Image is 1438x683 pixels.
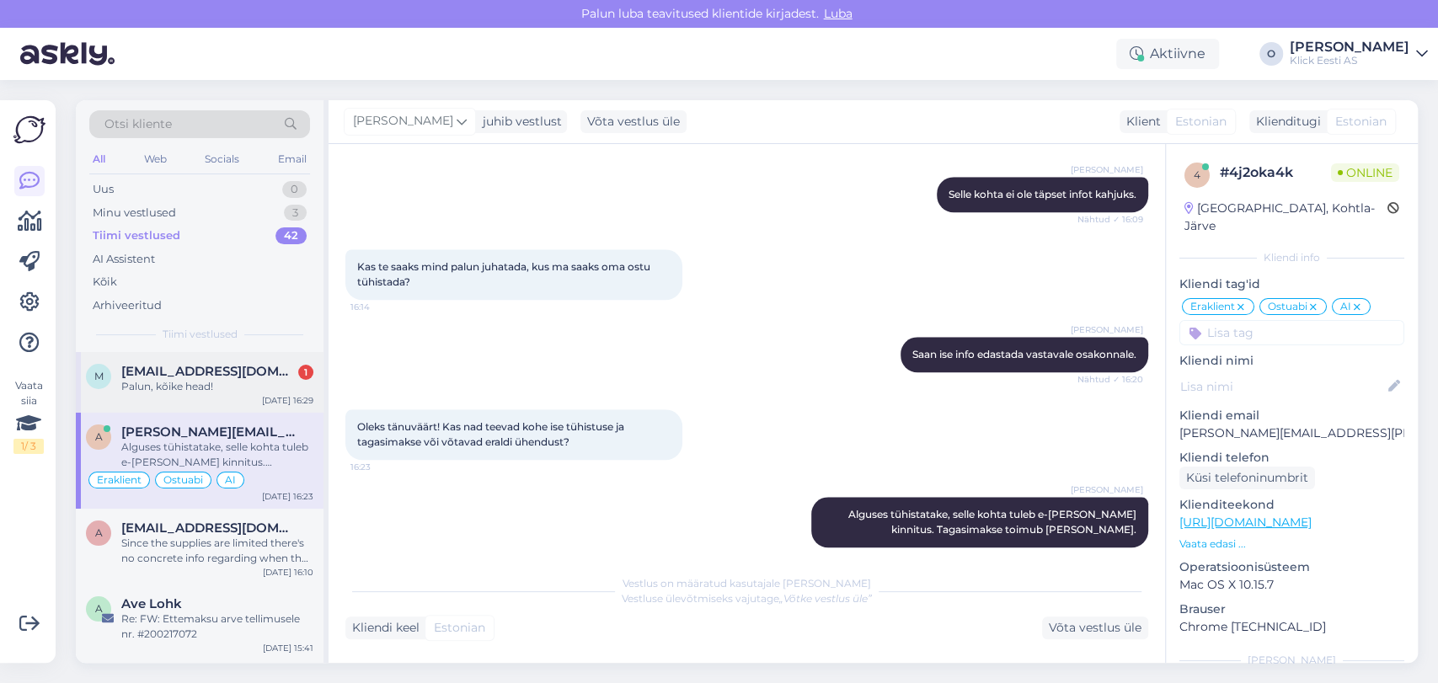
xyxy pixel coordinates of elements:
span: Estonian [1335,113,1387,131]
span: [PERSON_NAME] [1071,323,1143,336]
div: 1 [298,365,313,380]
div: Klick Eesti AS [1290,54,1409,67]
div: 3 [284,205,307,221]
div: Email [275,148,310,170]
p: Kliendi tag'id [1179,275,1404,293]
span: a [95,430,103,443]
span: A [95,602,103,615]
span: anton.bednarzh@gmail.com [121,520,297,536]
div: Vaata siia [13,378,44,454]
span: arne.stern@hotmail.com [121,424,297,440]
div: [GEOGRAPHIC_DATA], Kohtla-Järve [1184,200,1387,235]
div: juhib vestlust [476,113,562,131]
div: Võta vestlus üle [1042,616,1148,639]
div: 42 [275,227,307,244]
img: Askly Logo [13,114,45,146]
span: Nähtud ✓ 16:09 [1077,213,1143,226]
span: Luba [819,6,858,21]
span: [PERSON_NAME] [1071,163,1143,176]
a: [PERSON_NAME]Klick Eesti AS [1290,40,1428,67]
p: [PERSON_NAME][EMAIL_ADDRESS][PERSON_NAME][DOMAIN_NAME] [1179,424,1404,442]
div: # 4j2oka4k [1220,163,1331,183]
div: AI Assistent [93,251,155,268]
div: [DATE] 16:29 [262,394,313,407]
span: AI [1340,301,1351,312]
div: Tiimi vestlused [93,227,180,244]
span: Vestlus on määratud kasutajale [PERSON_NAME] [623,577,871,590]
span: Otsi kliente [104,115,172,133]
input: Lisa nimi [1180,377,1385,396]
span: AI [225,475,236,485]
div: Võta vestlus üle [580,110,687,133]
span: merikana4@gmail.com [121,364,297,379]
span: Eraklient [1190,301,1235,312]
i: „Võtke vestlus üle” [779,592,872,605]
div: Klienditugi [1249,113,1321,131]
span: a [95,526,103,539]
a: [URL][DOMAIN_NAME] [1179,515,1312,530]
div: 1 / 3 [13,439,44,454]
p: Kliendi email [1179,407,1404,424]
div: Web [141,148,170,170]
div: Palun, kõike head! [121,379,313,394]
span: [PERSON_NAME] [1071,483,1143,496]
div: Aktiivne [1116,39,1219,69]
span: Tiimi vestlused [163,327,238,342]
span: Ostuabi [163,475,203,485]
span: 16:33 [1080,548,1143,561]
span: 16:23 [350,461,414,473]
div: Kliendi info [1179,250,1404,265]
span: Saan ise info edastada vastavale osakonnale. [912,348,1136,360]
p: Chrome [TECHNICAL_ID] [1179,618,1404,636]
span: Selle kohta ei ole täpset infot kahjuks. [949,188,1136,200]
p: Kliendi telefon [1179,449,1404,467]
div: [DATE] 15:41 [263,642,313,654]
span: Eraklient [97,475,142,485]
div: Alguses tühistatake, selle kohta tuleb e-[PERSON_NAME] kinnitus. Tagasimakse toimub [PERSON_NAME]. [121,440,313,470]
p: Vaata edasi ... [1179,536,1404,552]
div: Uus [93,181,114,198]
div: All [89,148,109,170]
div: [PERSON_NAME] [1290,40,1409,54]
div: Arhiveeritud [93,297,162,314]
div: Re: FW: Ettemaksu arve tellimusele nr. #200217072 [121,611,313,642]
p: Kliendi nimi [1179,352,1404,370]
p: Operatsioonisüsteem [1179,558,1404,576]
span: Estonian [434,619,485,637]
span: Ostuabi [1268,301,1307,312]
div: Since the supplies are limited there's no concrete info regarding when the order will be filled. [121,536,313,566]
span: Estonian [1175,113,1227,131]
div: [DATE] 16:23 [262,490,313,503]
div: Kliendi keel [345,619,420,637]
span: [PERSON_NAME] [353,112,453,131]
div: Socials [201,148,243,170]
span: Online [1331,163,1399,182]
p: Brauser [1179,600,1404,618]
p: Mac OS X 10.15.7 [1179,576,1404,594]
div: Küsi telefoninumbrit [1179,467,1315,489]
p: Klienditeekond [1179,496,1404,514]
span: Vestluse ülevõtmiseks vajutage [622,592,872,605]
span: Nähtud ✓ 16:20 [1077,373,1143,386]
span: Alguses tühistatake, selle kohta tuleb e-[PERSON_NAME] kinnitus. Tagasimakse toimub [PERSON_NAME]. [848,508,1139,536]
div: Kõik [93,274,117,291]
div: [DATE] 16:10 [263,566,313,579]
span: Kas te saaks mind palun juhatada, kus ma saaks oma ostu tühistada? [357,260,653,288]
div: Klient [1120,113,1161,131]
input: Lisa tag [1179,320,1404,345]
span: m [94,370,104,382]
div: Minu vestlused [93,205,176,221]
div: [PERSON_NAME] [1179,653,1404,668]
span: Ave Lohk [121,596,182,611]
div: O [1259,42,1283,66]
span: 4 [1194,168,1200,181]
span: 16:14 [350,301,414,313]
div: 0 [282,181,307,198]
span: Oleks tänuväärt! Kas nad teevad kohe ise tühistuse ja tagasimakse või võtavad eraldi ühendust? [357,420,627,448]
